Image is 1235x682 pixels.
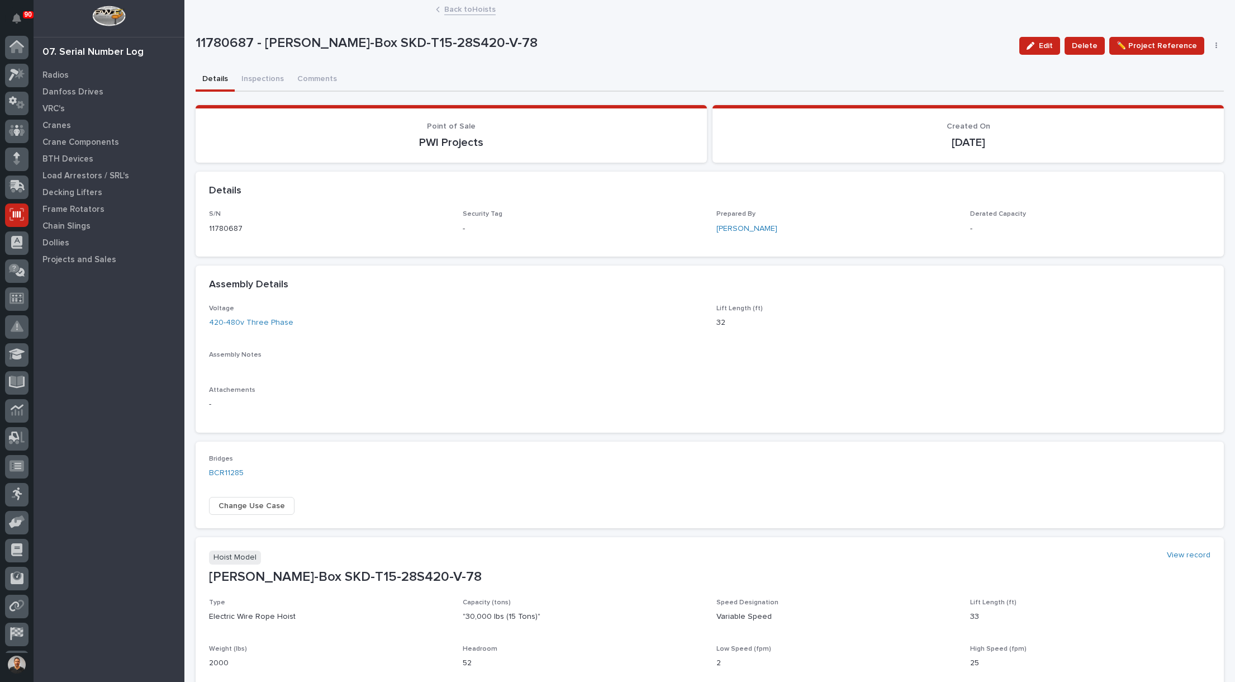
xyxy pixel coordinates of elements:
[34,167,184,184] a: Load Arrestors / SRL's
[42,255,116,265] p: Projects and Sales
[209,657,449,669] p: 2000
[726,136,1210,149] p: [DATE]
[42,121,71,131] p: Cranes
[209,317,293,329] a: 420-480v Three Phase
[25,11,32,18] p: 90
[970,646,1027,652] span: High Speed (fpm)
[427,122,476,130] span: Point of Sale
[970,657,1210,669] p: 25
[209,456,233,462] span: Bridges
[716,317,1210,329] p: 32
[42,188,102,198] p: Decking Lifters
[34,251,184,268] a: Projects and Sales
[716,646,771,652] span: Low Speed (fpm)
[42,205,104,215] p: Frame Rotators
[1065,37,1105,55] button: Delete
[716,599,778,606] span: Speed Designation
[42,221,91,231] p: Chain Slings
[1167,551,1210,560] a: View record
[34,234,184,251] a: Dollies
[209,599,225,606] span: Type
[42,87,103,97] p: Danfoss Drives
[42,104,65,114] p: VRC's
[947,122,990,130] span: Created On
[291,68,344,92] button: Comments
[34,100,184,117] a: VRC's
[209,352,262,358] span: Assembly Notes
[5,653,28,676] button: users-avatar
[209,399,703,410] p: -
[463,211,502,217] span: Security Tag
[716,657,957,669] p: 2
[34,217,184,234] a: Chain Slings
[463,657,703,669] p: 52
[5,7,28,30] button: Notifications
[34,184,184,201] a: Decking Lifters
[209,646,247,652] span: Weight (lbs)
[42,46,144,59] div: 07. Serial Number Log
[209,279,288,291] h2: Assembly Details
[716,305,763,312] span: Lift Length (ft)
[209,211,221,217] span: S/N
[970,223,1210,235] p: -
[209,185,241,197] h2: Details
[34,117,184,134] a: Cranes
[34,83,184,100] a: Danfoss Drives
[463,611,703,623] p: "30,000 lbs (15 Tons)"
[92,6,125,26] img: Workspace Logo
[209,497,294,515] button: Change Use Case
[42,171,129,181] p: Load Arrestors / SRL's
[235,68,291,92] button: Inspections
[34,67,184,83] a: Radios
[218,499,285,513] span: Change Use Case
[444,2,496,15] a: Back toHoists
[209,223,449,235] p: 11780687
[34,150,184,167] a: BTH Devices
[34,201,184,217] a: Frame Rotators
[14,13,28,31] div: Notifications90
[1019,37,1060,55] button: Edit
[1039,41,1053,51] span: Edit
[209,387,255,394] span: Attachements
[209,305,234,312] span: Voltage
[42,70,69,80] p: Radios
[196,68,235,92] button: Details
[209,467,244,479] a: BCR11285
[42,138,119,148] p: Crane Components
[716,211,756,217] span: Prepared By
[42,238,69,248] p: Dollies
[209,551,261,565] p: Hoist Model
[209,136,693,149] p: PWI Projects
[463,223,703,235] p: -
[1072,39,1098,53] span: Delete
[42,154,93,164] p: BTH Devices
[1109,37,1204,55] button: ✏️ Project Reference
[196,35,1010,51] p: 11780687 - [PERSON_NAME]-Box SKD-T15-28S420-V-78
[970,211,1026,217] span: Derated Capacity
[209,569,1210,585] p: [PERSON_NAME]-Box SKD-T15-28S420-V-78
[716,223,777,235] a: [PERSON_NAME]
[1117,39,1197,53] span: ✏️ Project Reference
[716,611,957,623] p: Variable Speed
[463,646,497,652] span: Headroom
[463,599,511,606] span: Capacity (tons)
[970,599,1016,606] span: Lift Length (ft)
[970,611,1210,623] p: 33
[34,134,184,150] a: Crane Components
[209,611,449,623] p: Electric Wire Rope Hoist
